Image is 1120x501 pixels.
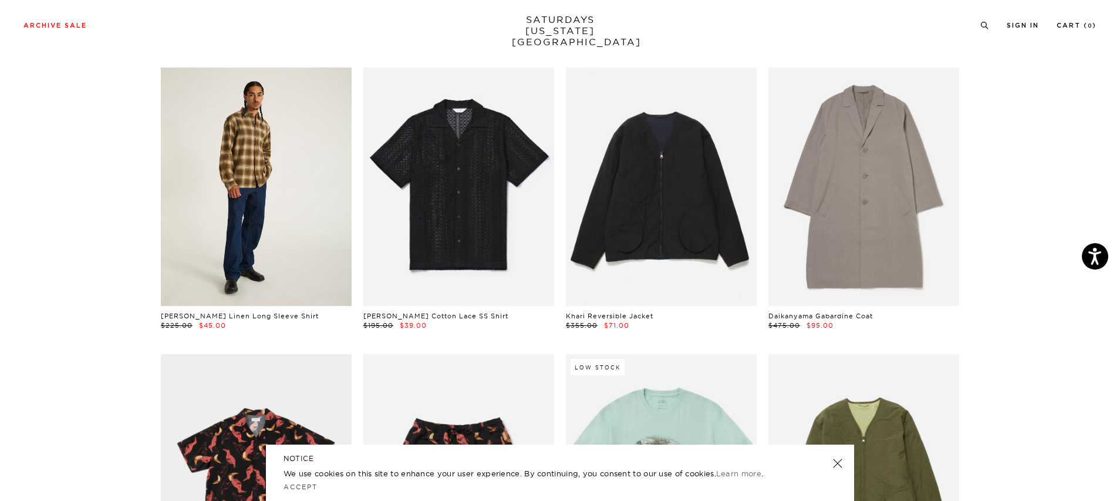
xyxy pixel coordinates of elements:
[284,453,836,464] h5: NOTICE
[23,22,87,29] a: Archive Sale
[400,321,427,329] span: $39.00
[768,312,873,320] a: Daikanyama Gabardine Coat
[284,468,795,479] p: We use cookies on this site to enhance your user experience. By continuing, you consent to our us...
[161,321,193,329] span: $225.00
[284,483,318,491] a: Accept
[807,321,834,329] span: $95.00
[768,321,800,329] span: $475.00
[199,321,226,329] span: $45.00
[363,312,508,320] a: [PERSON_NAME] Cotton Lace SS Shirt
[512,14,609,48] a: SATURDAYS[US_STATE][GEOGRAPHIC_DATA]
[566,321,598,329] span: $355.00
[1007,22,1039,29] a: Sign In
[604,321,629,329] span: $71.00
[1088,23,1092,29] small: 0
[566,312,653,320] a: Khari Reversible Jacket
[1057,22,1097,29] a: Cart (0)
[716,469,761,478] a: Learn more
[571,359,625,375] div: Low Stock
[161,312,319,320] a: [PERSON_NAME] Linen Long Sleeve Shirt
[363,321,393,329] span: $195.00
